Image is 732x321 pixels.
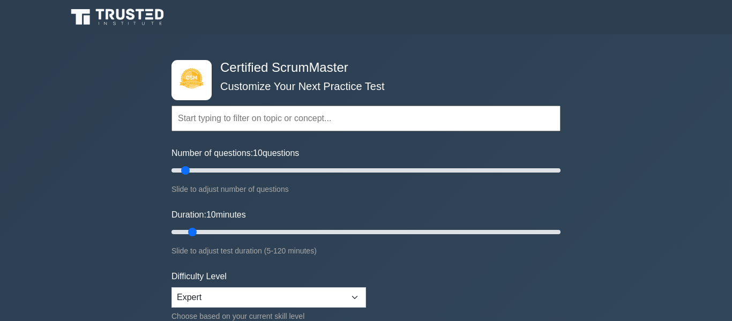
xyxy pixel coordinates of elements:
span: 10 [206,210,216,219]
div: Slide to adjust test duration (5-120 minutes) [171,244,561,257]
label: Number of questions: questions [171,147,299,160]
label: Duration: minutes [171,208,246,221]
div: Slide to adjust number of questions [171,183,561,196]
h4: Certified ScrumMaster [216,60,508,76]
input: Start typing to filter on topic or concept... [171,106,561,131]
span: 10 [253,148,263,158]
label: Difficulty Level [171,270,227,283]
